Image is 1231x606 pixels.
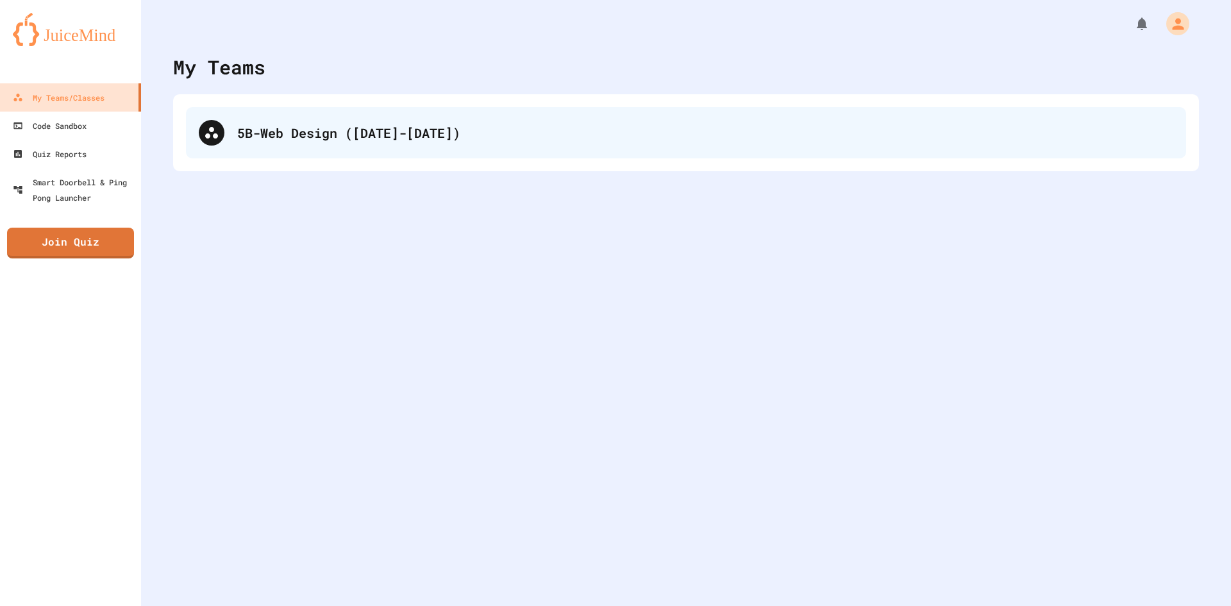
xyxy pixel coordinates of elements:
[1153,9,1193,38] div: My Account
[173,53,265,81] div: My Teams
[13,90,105,105] div: My Teams/Classes
[237,123,1173,142] div: 5B-Web Design ([DATE]-[DATE])
[7,228,134,258] a: Join Quiz
[13,13,128,46] img: logo-orange.svg
[13,174,136,205] div: Smart Doorbell & Ping Pong Launcher
[186,107,1186,158] div: 5B-Web Design ([DATE]-[DATE])
[13,146,87,162] div: Quiz Reports
[1110,13,1153,35] div: My Notifications
[13,118,87,133] div: Code Sandbox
